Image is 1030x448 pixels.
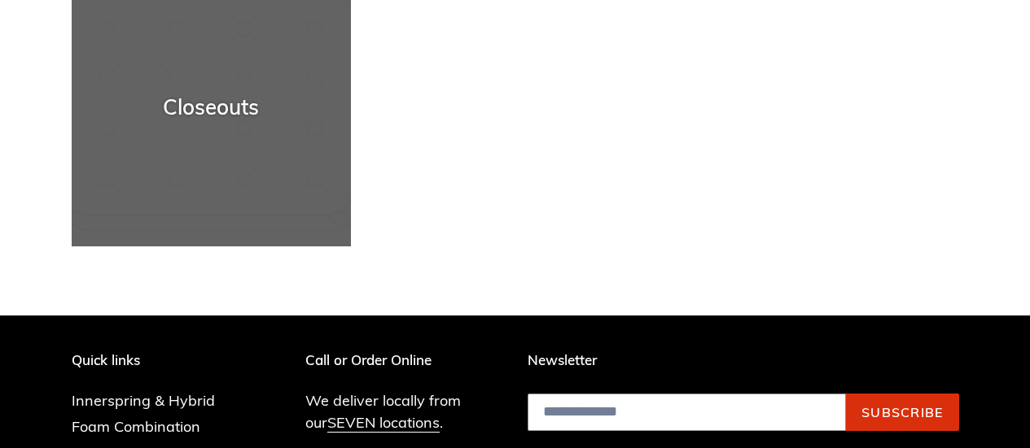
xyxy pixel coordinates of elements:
a: SEVEN locations [327,413,440,433]
a: Foam Combination [72,417,200,436]
p: Call or Order Online [305,352,503,368]
p: We deliver locally from our . [305,389,503,433]
div: Closeouts [72,94,351,120]
button: Subscribe [846,394,959,431]
a: Innerspring & Hybrid [72,391,215,410]
input: Email address [528,394,846,431]
p: Quick links [72,352,239,368]
span: Subscribe [861,404,944,420]
p: Newsletter [528,352,959,368]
